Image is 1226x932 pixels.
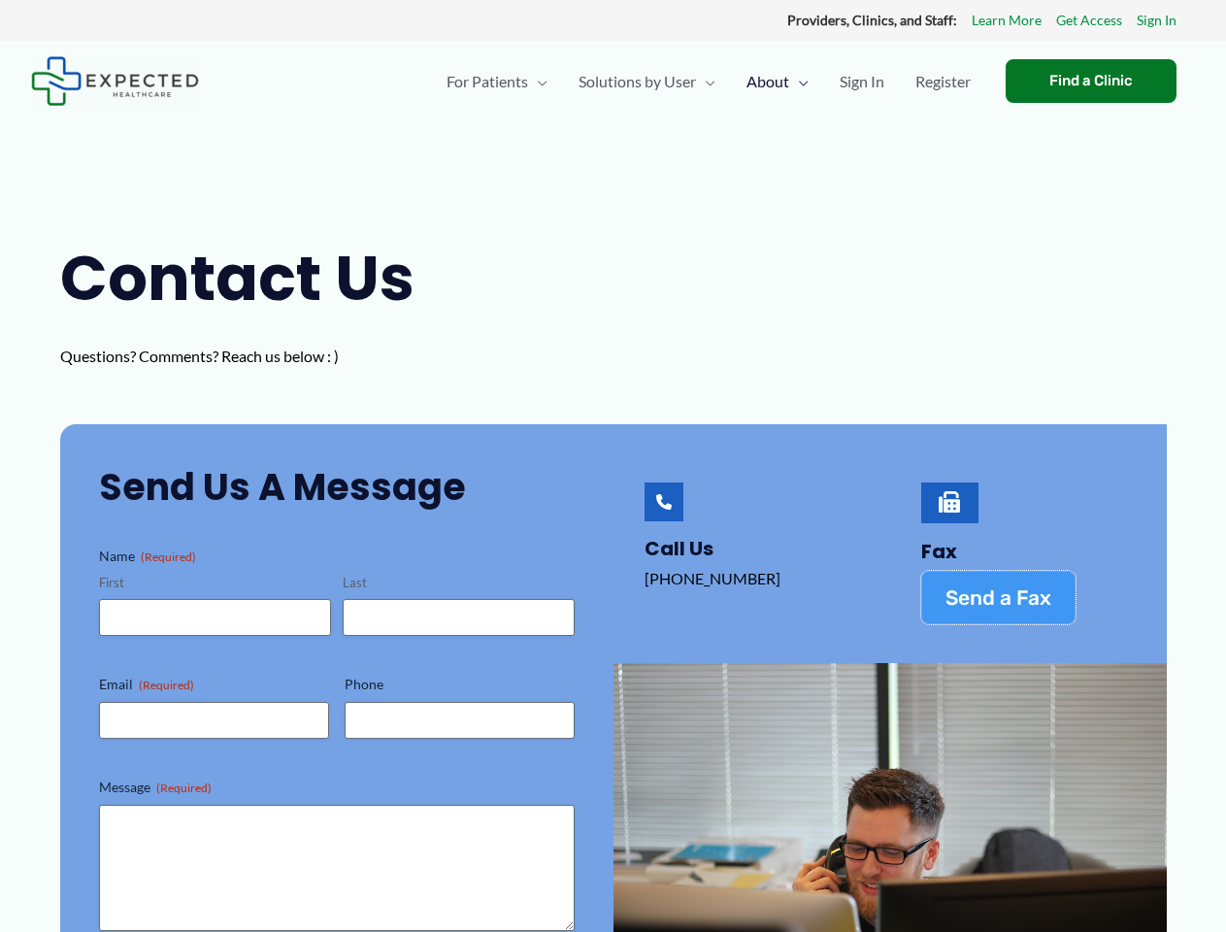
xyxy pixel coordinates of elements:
span: Send a Fax [945,587,1051,608]
a: Send a Fax [921,571,1076,624]
a: Call Us [645,483,683,521]
label: Last [343,574,575,592]
img: Expected Healthcare Logo - side, dark font, small [31,56,199,106]
h1: Contact Us [60,235,458,322]
span: Menu Toggle [696,48,715,116]
span: Menu Toggle [528,48,547,116]
a: Learn More [972,8,1042,33]
nav: Primary Site Navigation [431,48,986,116]
p: Questions? Comments? Reach us below : ) [60,342,458,371]
a: AboutMenu Toggle [731,48,824,116]
label: First [99,574,331,592]
span: (Required) [141,549,196,564]
span: About [746,48,789,116]
span: Solutions by User [579,48,696,116]
span: For Patients [447,48,528,116]
h4: Fax [921,540,1128,563]
legend: Name [99,547,196,566]
a: Find a Clinic [1006,59,1176,103]
a: Solutions by UserMenu Toggle [563,48,731,116]
a: For PatientsMenu Toggle [431,48,563,116]
strong: Providers, Clinics, and Staff: [787,12,957,28]
span: (Required) [139,678,194,692]
label: Message [99,778,575,797]
a: Call Us [645,535,713,562]
p: [PHONE_NUMBER]‬‬ [645,564,851,593]
label: Email [99,675,329,694]
h2: Send Us a Message [99,463,575,511]
a: Sign In [1137,8,1176,33]
label: Phone [345,675,575,694]
span: Menu Toggle [789,48,809,116]
a: Sign In [824,48,900,116]
a: Register [900,48,986,116]
span: Register [915,48,971,116]
a: Get Access [1056,8,1122,33]
span: Sign In [840,48,884,116]
span: (Required) [156,781,212,795]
